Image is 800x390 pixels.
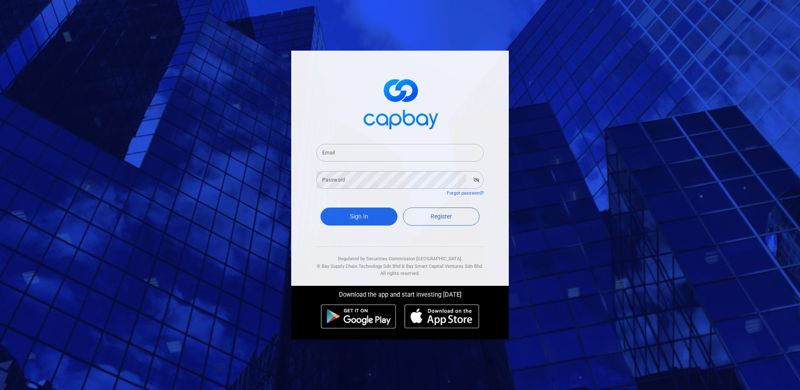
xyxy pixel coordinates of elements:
img: logo [358,72,442,134]
div: Regulated by Securities Commission [GEOGRAPHIC_DATA]. & All rights reserved. [316,247,484,277]
img: android [321,304,396,328]
a: Register [403,208,480,226]
span: Register [431,213,452,220]
span: © Bay Supply Chain Technology Sdn Bhd [317,264,400,269]
button: Sign In [321,208,397,226]
div: Download the app and start investing [DATE] [285,286,515,300]
a: Forgot password? [447,190,484,196]
span: Bay Smart Capital Ventures Sdn Bhd. [406,264,483,269]
img: ios [405,304,479,328]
